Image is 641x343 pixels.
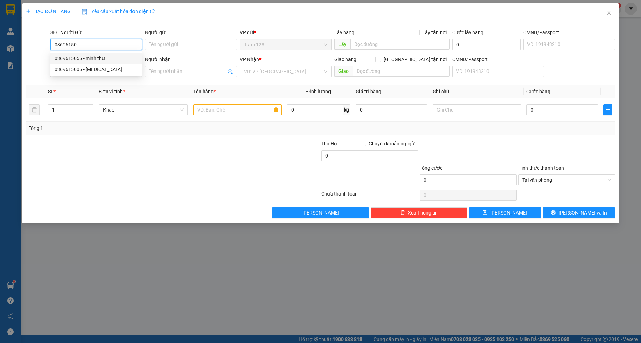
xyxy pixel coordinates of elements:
div: 0369615005 - tham [50,64,142,75]
input: Dọc đường [350,39,450,50]
input: 0 [356,104,427,115]
span: Tên hàng [193,89,216,94]
span: SL [48,89,53,94]
div: 0369615055 - minh thư [55,55,138,62]
div: CMND/Passport [452,56,544,63]
span: Trạm 128 [244,39,327,50]
span: [PERSON_NAME] và In [559,209,607,217]
span: Yêu cầu xuất hóa đơn điện tử [82,9,155,14]
span: Định lượng [306,89,331,94]
input: VD: Bàn, Ghế [193,104,282,115]
span: Thu Hộ [321,141,337,146]
button: [PERSON_NAME] [272,207,369,218]
input: Dọc đường [353,66,450,77]
span: Tại văn phòng [522,175,611,185]
button: deleteXóa Thông tin [371,207,467,218]
div: CMND/Passport [523,29,615,36]
span: Giá trị hàng [356,89,381,94]
span: [PERSON_NAME] [302,209,339,217]
input: Ghi Chú [433,104,521,115]
label: Cước lấy hàng [452,30,483,35]
span: Lấy [334,39,350,50]
div: Tổng: 1 [29,124,247,132]
div: Chưa thanh toán [320,190,419,202]
div: SĐT Người Gửi [50,29,142,36]
th: Ghi chú [430,85,524,98]
span: Giao [334,66,353,77]
button: delete [29,104,40,115]
span: [GEOGRAPHIC_DATA] tận nơi [381,56,450,63]
span: Đơn vị tính [99,89,125,94]
div: VP gửi [240,29,332,36]
span: delete [400,210,405,216]
span: plus [26,9,31,14]
span: [PERSON_NAME] [490,209,527,217]
button: save[PERSON_NAME] [469,207,541,218]
span: Giao hàng [334,57,356,62]
span: Khác [103,105,184,115]
span: close [606,10,612,16]
span: Lấy hàng [334,30,354,35]
div: Người gửi [145,29,237,36]
div: Người nhận [145,56,237,63]
span: printer [551,210,556,216]
button: printer[PERSON_NAME] và In [543,207,615,218]
button: plus [603,104,612,115]
span: Tổng cước [420,165,442,171]
span: kg [343,104,350,115]
label: Hình thức thanh toán [518,165,564,171]
span: TẠO ĐƠN HÀNG [26,9,71,14]
input: Cước lấy hàng [452,39,521,50]
div: 0369615055 - minh thư [50,53,142,64]
span: VP Nhận [240,57,259,62]
button: Close [599,3,619,23]
span: Cước hàng [526,89,550,94]
span: Chuyển khoản ng. gửi [366,140,418,147]
span: Lấy tận nơi [420,29,450,36]
span: plus [604,107,612,113]
span: Xóa Thông tin [408,209,438,217]
img: icon [82,9,87,15]
span: save [483,210,487,216]
div: 0369615005 - [MEDICAL_DATA] [55,66,138,73]
span: user-add [227,69,233,74]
